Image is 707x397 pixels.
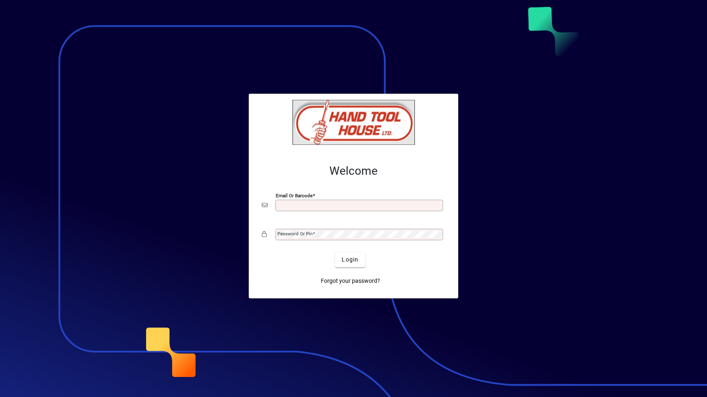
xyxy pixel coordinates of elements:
span: Forgot your password? [321,277,380,285]
button: Login [335,253,365,267]
mat-label: Password or Pin [277,231,313,237]
h2: Welcome [262,164,445,178]
span: Login [342,255,358,264]
a: Forgot your password? [317,274,383,289]
mat-label: Email or Barcode [276,192,313,198]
